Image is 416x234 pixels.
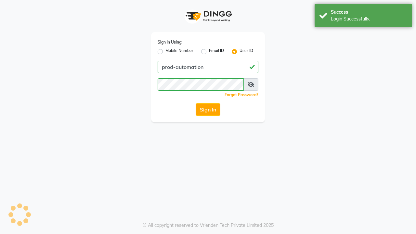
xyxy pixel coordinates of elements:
[331,9,407,16] div: Success
[165,48,193,56] label: Mobile Number
[225,92,258,97] a: Forgot Password?
[209,48,224,56] label: Email ID
[158,78,244,91] input: Username
[240,48,253,56] label: User ID
[182,6,234,26] img: logo1.svg
[158,39,182,45] label: Sign In Using:
[331,16,407,22] div: Login Successfully.
[158,61,258,73] input: Username
[196,103,220,116] button: Sign In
